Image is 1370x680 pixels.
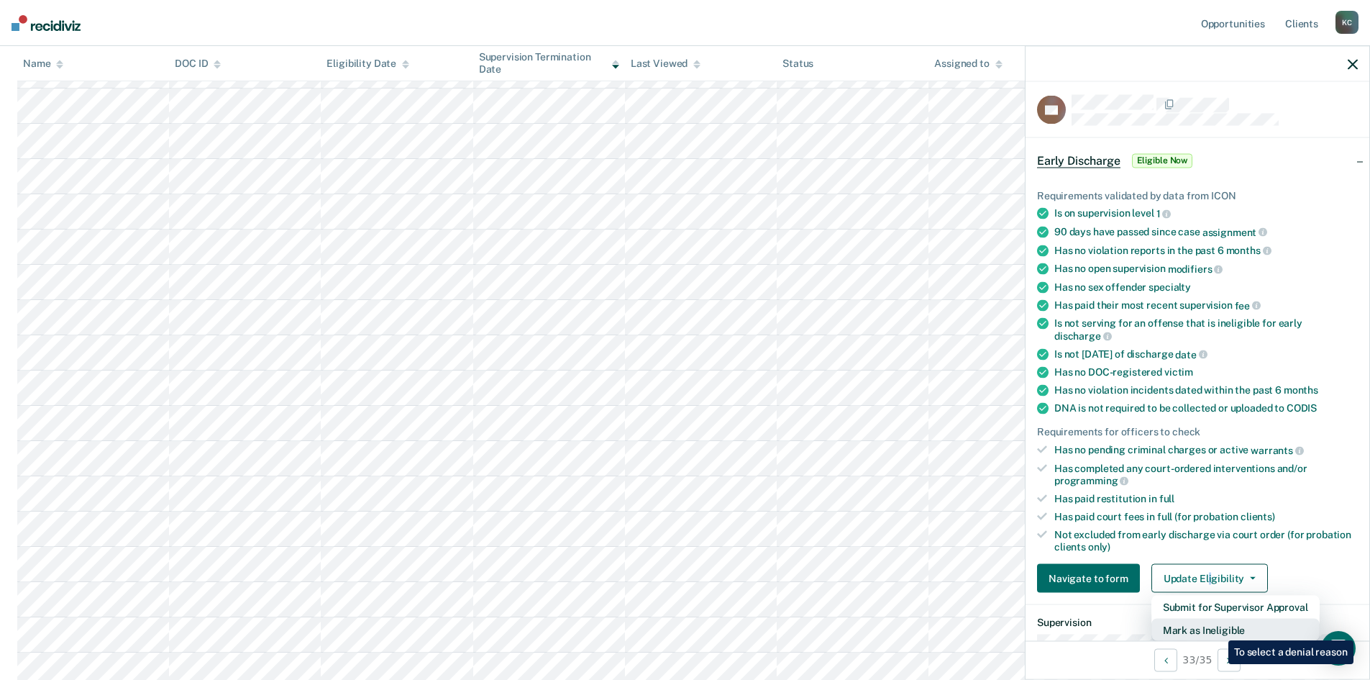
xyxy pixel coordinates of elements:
[1054,348,1358,361] div: Is not [DATE] of discharge
[1151,619,1320,642] button: Mark as Ineligible
[1054,402,1358,414] div: DNA is not required to be collected or uploaded to
[1168,263,1223,275] span: modifiers
[1148,281,1191,292] span: specialty
[1054,207,1358,220] div: Is on supervision level
[1037,153,1120,168] span: Early Discharge
[1054,493,1358,505] div: Has paid restitution in
[23,58,63,70] div: Name
[1132,153,1193,168] span: Eligible Now
[479,51,619,76] div: Supervision Termination Date
[1218,648,1241,671] button: Next Opportunity
[175,58,221,70] div: DOC ID
[1037,189,1358,201] div: Requirements validated by data from ICON
[1251,445,1304,456] span: warrants
[1054,226,1358,239] div: 90 days have passed since case
[1164,366,1193,378] span: victim
[1156,208,1172,219] span: 1
[1037,564,1140,593] button: Navigate to form
[326,58,409,70] div: Eligibility Date
[1335,11,1358,34] div: K C
[631,58,700,70] div: Last Viewed
[1151,596,1320,619] button: Submit for Supervisor Approval
[1226,245,1271,256] span: months
[1054,244,1358,257] div: Has no violation reports in the past 6
[1054,444,1358,457] div: Has no pending criminal charges or active
[934,58,1002,70] div: Assigned to
[1054,462,1358,486] div: Has completed any court-ordered interventions and/or
[1054,330,1112,342] span: discharge
[1287,402,1317,414] span: CODIS
[1054,384,1358,396] div: Has no violation incidents dated within the past 6
[1037,617,1358,629] dt: Supervision
[1151,564,1268,593] button: Update Eligibility
[1054,528,1358,553] div: Not excluded from early discharge via court order (for probation clients
[1202,226,1267,237] span: assignment
[1037,564,1146,593] a: Navigate to form link
[1054,281,1358,293] div: Has no sex offender
[1284,384,1318,396] span: months
[1088,540,1110,552] span: only)
[1175,348,1207,360] span: date
[12,15,81,31] img: Recidiviz
[1037,426,1358,438] div: Requirements for officers to check
[1026,640,1369,679] div: 33 / 35
[1054,511,1358,523] div: Has paid court fees in full (for probation
[1321,631,1356,666] div: Open Intercom Messenger
[1054,475,1128,486] span: programming
[1241,511,1275,522] span: clients)
[1054,317,1358,342] div: Is not serving for an offense that is ineligible for early
[1154,648,1177,671] button: Previous Opportunity
[1026,137,1369,183] div: Early DischargeEligible Now
[1159,493,1174,504] span: full
[1054,366,1358,378] div: Has no DOC-registered
[1054,299,1358,312] div: Has paid their most recent supervision
[1054,263,1358,276] div: Has no open supervision
[782,58,813,70] div: Status
[1235,299,1261,311] span: fee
